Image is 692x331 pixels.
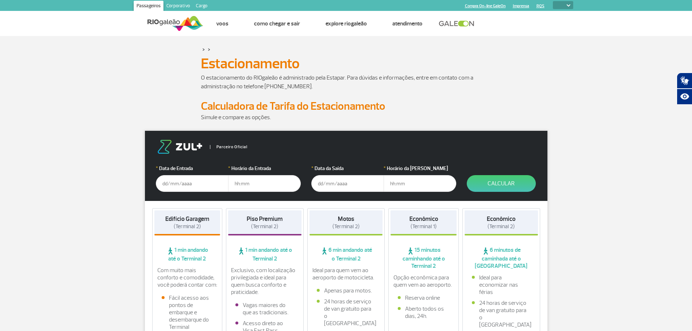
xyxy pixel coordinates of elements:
li: Apenas para motos. [317,287,376,294]
strong: Motos [338,215,354,223]
a: Imprensa [513,4,529,8]
h1: Estacionamento [201,57,491,70]
label: Data da Saída [311,165,384,172]
p: Simule e compare as opções. [201,113,491,122]
strong: Econômico [409,215,438,223]
strong: Econômico [487,215,515,223]
li: 24 horas de serviço de van gratuito para o [GEOGRAPHIC_DATA] [317,298,376,327]
li: Vagas maiores do que as tradicionais. [235,302,294,316]
input: hh:mm [384,175,456,192]
span: (Terminal 1) [410,223,437,230]
p: Exclusivo, com localização privilegiada e ideal para quem busca conforto e praticidade. [231,267,299,296]
p: Opção econômica para quem vem ao aeroporto. [393,274,454,288]
a: Como chegar e sair [254,20,300,27]
span: (Terminal 2) [487,223,515,230]
p: Com muito mais conforto e comodidade, você poderá contar com: [157,267,218,288]
a: Corporativo [163,1,193,12]
span: (Terminal 2) [251,223,278,230]
li: 24 horas de serviço de van gratuito para o [GEOGRAPHIC_DATA] [472,299,531,328]
a: Compra On-line GaleOn [465,4,506,8]
span: 15 minutos caminhando até o Terminal 2 [390,246,457,270]
div: Plugin de acessibilidade da Hand Talk. [677,73,692,105]
input: hh:mm [228,175,301,192]
p: Ideal para quem vem ao aeroporto de motocicleta. [312,267,380,281]
a: Passageiros [134,1,163,12]
span: 1 min andando até o Terminal 2 [154,246,220,262]
label: Horário da Entrada [228,165,301,172]
a: Explore RIOgaleão [325,20,367,27]
button: Abrir tradutor de língua de sinais. [677,73,692,89]
a: > [202,45,205,53]
li: Reserva online [398,294,449,302]
span: 6 minutos de caminhada até o [GEOGRAPHIC_DATA] [465,246,538,270]
li: Aberto todos os dias, 24h. [398,305,449,320]
span: (Terminal 2) [332,223,360,230]
img: logo-zul.png [156,140,204,154]
strong: Piso Premium [247,215,283,223]
a: RQS [537,4,545,8]
li: Fácil acesso aos pontos de embarque e desembarque do Terminal [162,294,213,331]
strong: Edifício Garagem [165,215,209,223]
a: Cargo [193,1,210,12]
span: 6 min andando até o Terminal 2 [309,246,383,262]
a: Atendimento [392,20,422,27]
button: Abrir recursos assistivos. [677,89,692,105]
label: Horário da [PERSON_NAME] [384,165,456,172]
a: > [208,45,210,53]
li: Ideal para economizar nas férias [472,274,531,296]
p: O estacionamento do RIOgaleão é administrado pela Estapar. Para dúvidas e informações, entre em c... [201,73,491,91]
input: dd/mm/aaaa [156,175,228,192]
span: Parceiro Oficial [210,145,247,149]
h2: Calculadora de Tarifa do Estacionamento [201,100,491,113]
span: (Terminal 2) [174,223,201,230]
input: dd/mm/aaaa [311,175,384,192]
label: Data de Entrada [156,165,228,172]
button: Calcular [467,175,536,192]
span: 1 min andando até o Terminal 2 [228,246,302,262]
a: Voos [216,20,228,27]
